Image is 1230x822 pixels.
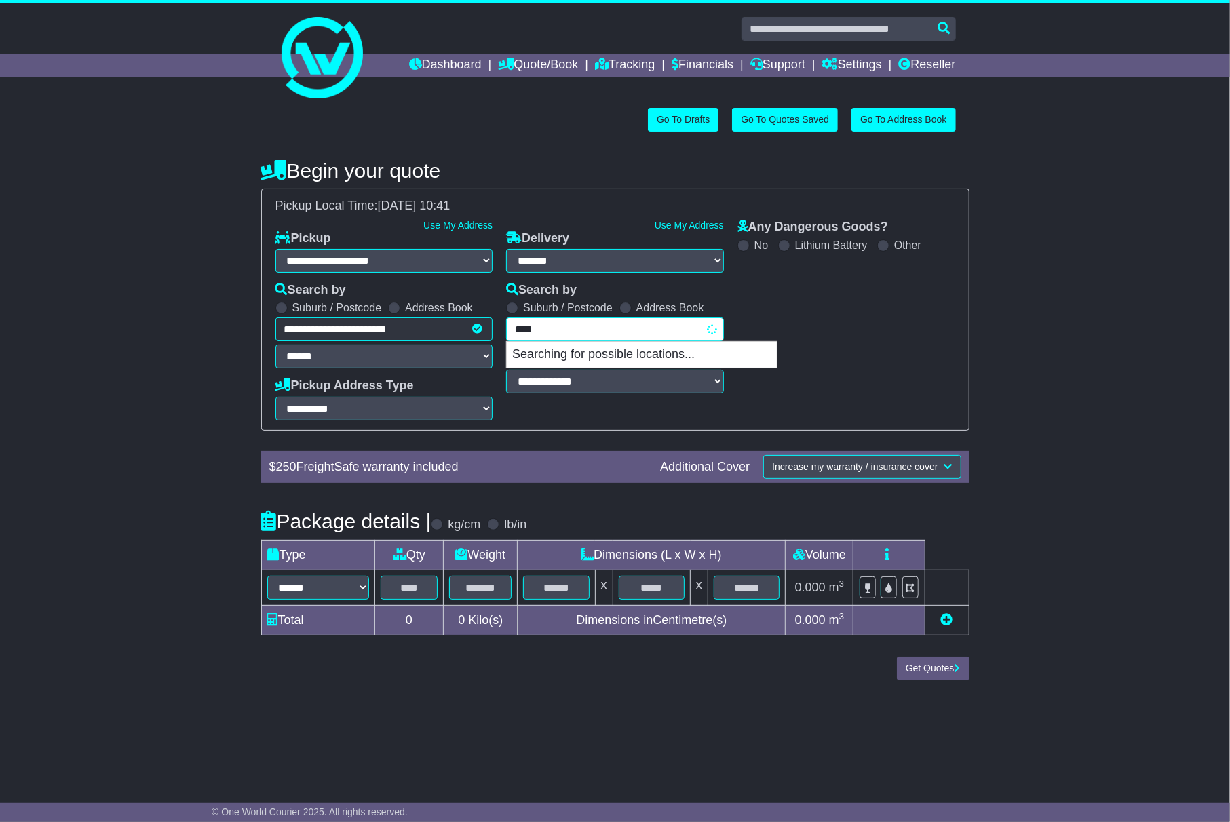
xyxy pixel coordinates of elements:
label: Suburb / Postcode [523,301,613,314]
td: Volume [786,540,853,570]
h4: Begin your quote [261,159,969,182]
td: 0 [374,605,444,635]
span: m [829,613,845,627]
label: kg/cm [448,517,480,532]
td: Dimensions in Centimetre(s) [518,605,786,635]
label: Pickup [275,231,331,246]
td: Qty [374,540,444,570]
label: Other [894,239,921,252]
td: Dimensions (L x W x H) [518,540,786,570]
a: Go To Quotes Saved [732,108,838,132]
a: Go To Drafts [648,108,718,132]
a: Reseller [898,54,955,77]
span: 250 [276,460,296,473]
span: [DATE] 10:41 [378,199,450,212]
span: 0 [458,613,465,627]
span: Increase my warranty / insurance cover [772,461,938,472]
div: $ FreightSafe warranty included [263,460,654,475]
span: m [829,581,845,594]
label: Lithium Battery [795,239,868,252]
label: Any Dangerous Goods? [737,220,888,235]
td: Kilo(s) [444,605,518,635]
sup: 3 [839,611,845,621]
label: Address Book [636,301,704,314]
a: Settings [822,54,882,77]
a: Support [750,54,805,77]
label: Search by [275,283,346,298]
div: Pickup Local Time: [269,199,962,214]
button: Increase my warranty / insurance cover [763,455,961,479]
a: Quote/Book [498,54,578,77]
a: Add new item [941,613,953,627]
sup: 3 [839,579,845,589]
label: Search by [506,283,577,298]
td: Total [261,605,374,635]
button: Get Quotes [897,657,969,680]
a: Use My Address [655,220,724,231]
td: Type [261,540,374,570]
div: Additional Cover [653,460,756,475]
span: © One World Courier 2025. All rights reserved. [212,806,408,817]
label: lb/in [504,517,526,532]
label: Suburb / Postcode [292,301,382,314]
h4: Package details | [261,510,431,532]
a: Financials [672,54,733,77]
a: Use My Address [423,220,493,231]
a: Tracking [595,54,655,77]
label: Address Book [405,301,473,314]
td: Weight [444,540,518,570]
label: Delivery [506,231,569,246]
span: 0.000 [795,613,826,627]
td: x [691,570,708,605]
a: Go To Address Book [851,108,955,132]
label: Pickup Address Type [275,378,414,393]
p: Searching for possible locations... [507,342,777,368]
label: No [754,239,768,252]
span: 0.000 [795,581,826,594]
td: x [595,570,613,605]
a: Dashboard [409,54,482,77]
